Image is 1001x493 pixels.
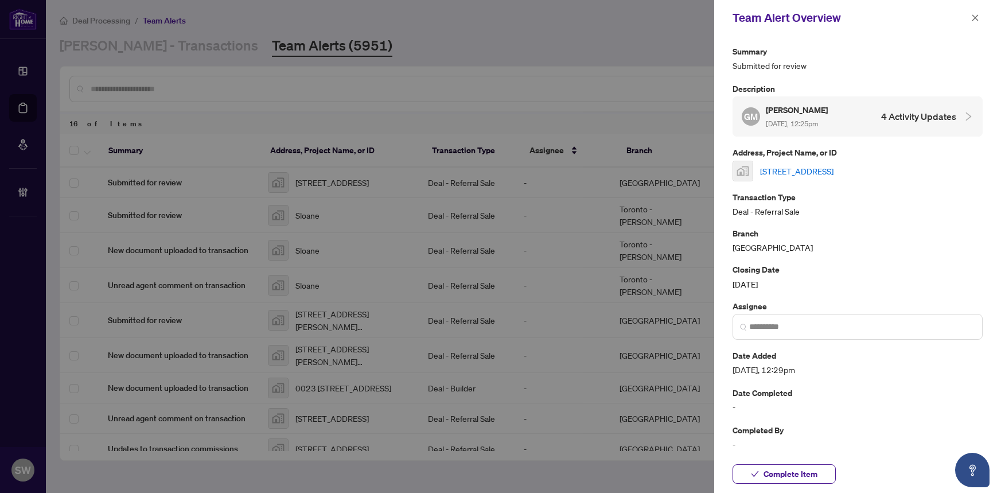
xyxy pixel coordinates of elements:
span: - [733,401,983,414]
div: GM[PERSON_NAME] [DATE], 12:25pm4 Activity Updates [733,96,983,137]
p: Description [733,82,983,95]
p: Closing Date [733,263,983,276]
span: - [733,438,983,451]
p: Assignee [733,300,983,313]
span: collapsed [963,111,973,122]
span: GM [744,110,758,123]
p: Completed By [733,424,983,437]
div: [GEOGRAPHIC_DATA] [733,227,983,254]
div: Deal - Referral Sale [733,191,983,218]
h5: [PERSON_NAME] [766,103,829,117]
h4: 4 Activity Updates [881,110,956,123]
span: close [971,14,979,22]
img: thumbnail-img [733,161,753,181]
button: Open asap [955,453,990,487]
span: [DATE], 12:25pm [766,119,818,128]
div: Team Alert Overview [733,9,968,26]
span: [DATE], 12:29pm [733,363,983,376]
p: Summary [733,45,983,58]
p: Transaction Type [733,191,983,204]
span: Complete Item [764,465,817,483]
span: Submitted for review [733,59,983,72]
div: [DATE] [733,263,983,290]
span: check [751,470,759,478]
p: Date Added [733,349,983,362]
button: Complete Item [733,464,836,484]
p: Address, Project Name, or ID [733,146,983,159]
a: [STREET_ADDRESS] [760,165,833,177]
p: Date Completed [733,386,983,399]
p: Branch [733,227,983,240]
img: search_icon [740,324,747,331]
